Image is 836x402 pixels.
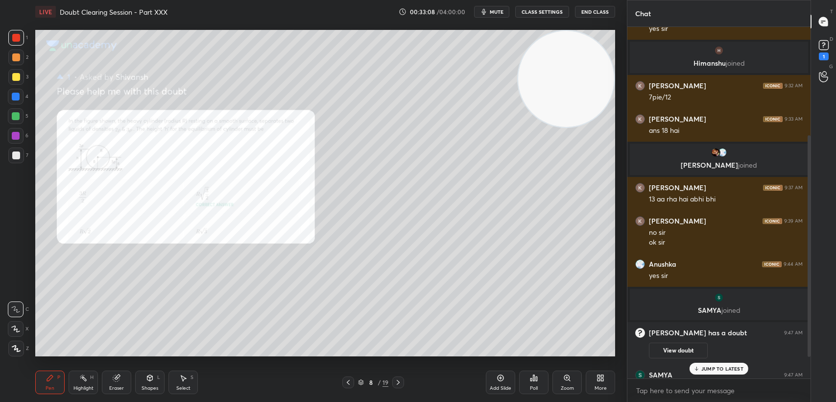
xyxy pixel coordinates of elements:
[785,185,803,191] div: 9:37 AM
[649,271,803,281] div: yes sir
[819,52,829,60] div: 1
[701,366,743,372] p: JUMP TO LATEST
[8,50,28,65] div: 2
[714,46,724,55] img: 3
[784,261,803,267] div: 9:44 AM
[8,30,28,46] div: 1
[60,7,167,17] h4: Doubt Clearing Session - Part XXX
[649,93,803,102] div: 7pie/12
[8,108,28,124] div: 5
[711,148,720,157] img: ce4f3b286adb4604833b151f1db32154.jpg
[635,114,645,124] img: 3
[830,8,833,15] p: T
[57,375,60,380] div: P
[515,6,569,18] button: CLASS SETTINGS
[726,58,745,68] span: joined
[830,35,833,43] p: D
[649,183,706,192] h6: [PERSON_NAME]
[649,260,676,269] h6: Anushka
[73,386,94,391] div: Highlight
[763,218,782,224] img: iconic-dark.1390631f.png
[378,379,381,385] div: /
[90,375,94,380] div: H
[649,81,706,90] h6: [PERSON_NAME]
[649,217,706,226] h6: [PERSON_NAME]
[635,216,645,226] img: 3
[595,386,607,391] div: More
[714,293,724,302] img: 3
[8,89,28,104] div: 4
[46,386,54,391] div: Pen
[829,63,833,70] p: G
[635,259,645,269] img: c0d61b98f0ef46ba9070785cd37198a7.jpg
[636,59,802,67] p: Himanshu
[784,372,803,378] div: 9:47 AM
[635,81,645,91] img: 3
[636,161,802,169] p: [PERSON_NAME]
[157,375,160,380] div: L
[474,6,509,18] button: mute
[649,126,803,136] div: ans 18 hai
[176,386,191,391] div: Select
[8,321,29,337] div: X
[35,6,56,18] div: LIVE
[366,379,376,385] div: 8
[490,386,511,391] div: Add Slide
[649,343,708,358] button: View doubt
[530,386,538,391] div: Poll
[627,0,659,26] p: Chat
[635,370,645,380] img: 3
[763,116,783,122] img: iconic-dark.1390631f.png
[649,228,803,238] div: no sir
[785,116,803,122] div: 9:33 AM
[8,148,28,163] div: 7
[763,83,783,89] img: iconic-dark.1390631f.png
[649,328,747,337] h6: [PERSON_NAME] has a doubt
[575,6,615,18] button: End Class
[142,386,158,391] div: Shapes
[762,261,782,267] img: iconic-dark.1390631f.png
[649,195,803,204] div: 13 aa rha hai abhi bhi
[635,183,645,193] img: 3
[191,375,193,380] div: S
[490,8,503,15] span: mute
[649,115,706,124] h6: [PERSON_NAME]
[649,24,803,34] div: yes sir
[627,27,811,379] div: grid
[109,386,124,391] div: Eraser
[636,306,802,314] p: SAMYA
[649,238,803,248] div: ok sir
[763,185,783,191] img: iconic-dark.1390631f.png
[8,69,28,85] div: 3
[649,371,672,379] h6: SAMYA
[784,330,803,336] div: 9:47 AM
[721,305,740,315] span: joined
[8,128,28,144] div: 6
[561,386,574,391] div: Zoom
[784,218,803,224] div: 9:39 AM
[8,301,29,317] div: C
[738,160,757,170] span: joined
[785,83,803,89] div: 9:32 AM
[717,148,727,157] img: c0d61b98f0ef46ba9070785cd37198a7.jpg
[382,378,388,387] div: 19
[8,341,29,356] div: Z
